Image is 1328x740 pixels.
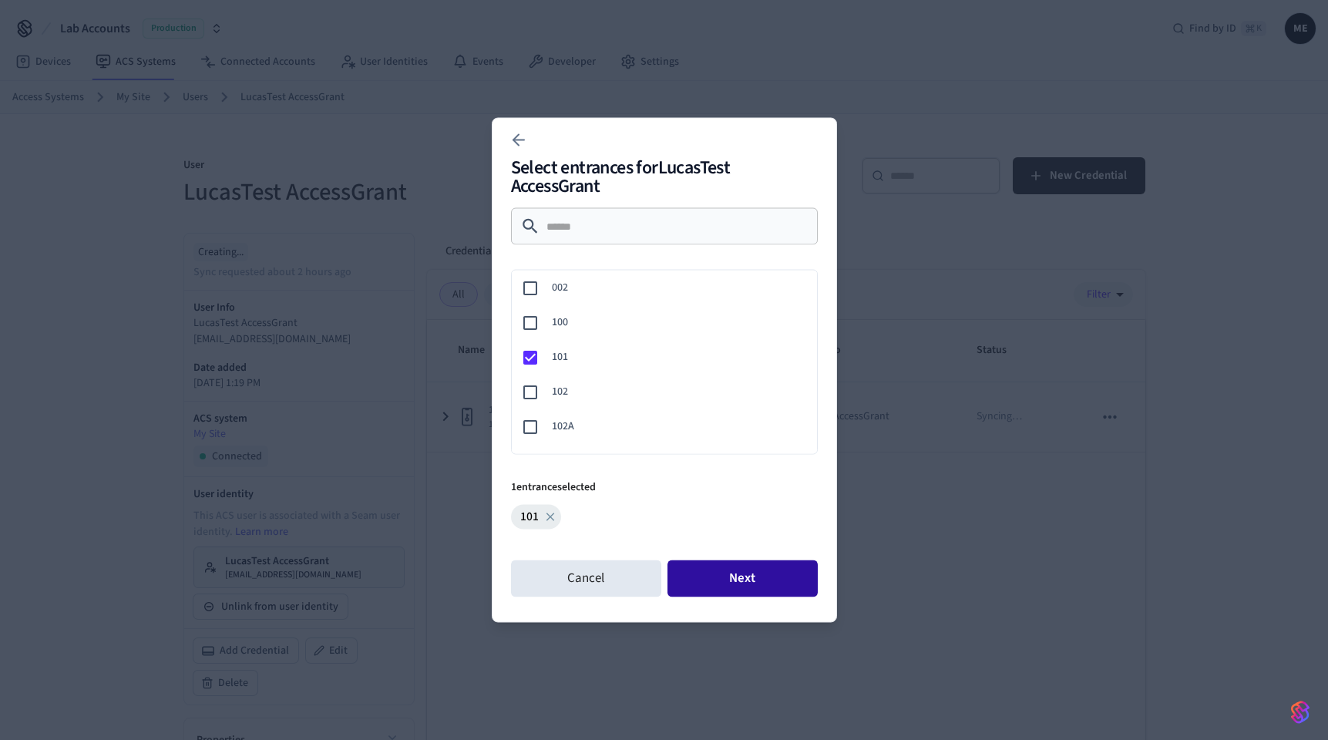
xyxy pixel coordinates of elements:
[511,159,818,196] h2: Select entrances for LucasTest AccessGrant
[552,384,805,400] span: 102
[1291,700,1310,725] img: SeamLogoGradient.69752ec5.svg
[506,375,817,409] div: 102
[506,305,817,340] div: 100
[667,560,818,597] button: Next
[552,314,805,331] span: 100
[506,340,817,375] div: 101
[511,505,561,530] div: 101
[511,479,818,496] p: 1 entrance selected
[552,349,805,365] span: 101
[511,508,548,526] span: 101
[506,409,817,444] div: 102A
[552,280,805,296] span: 002
[506,444,817,479] div: 102B
[511,560,661,597] button: Cancel
[506,271,817,305] div: 002
[552,419,805,435] span: 102A
[552,453,805,469] span: 102B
